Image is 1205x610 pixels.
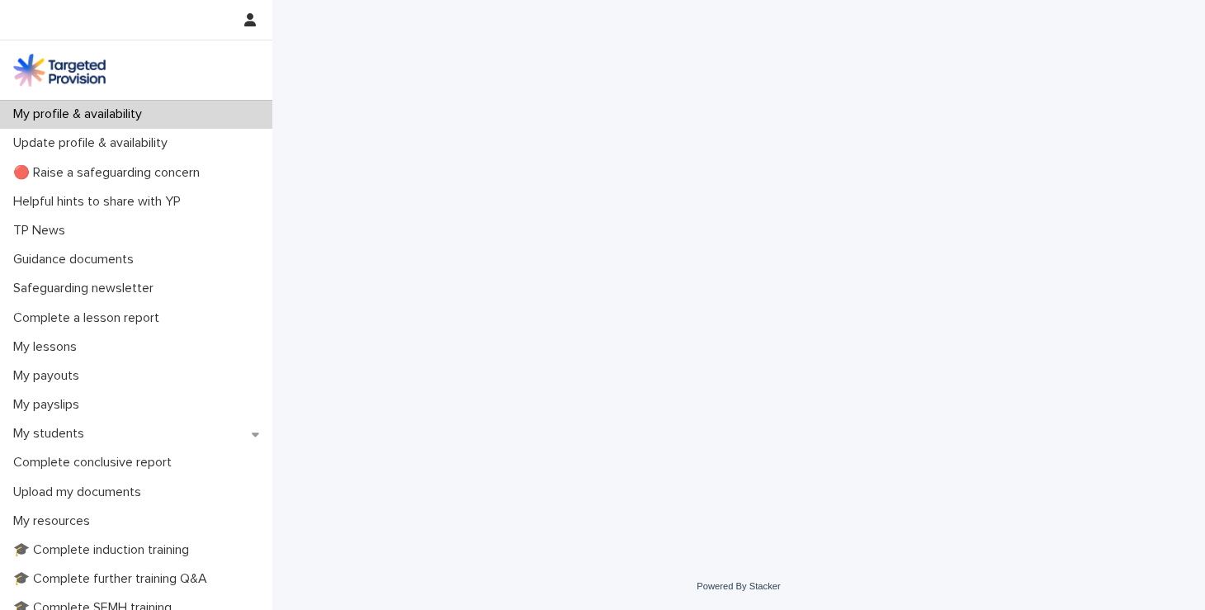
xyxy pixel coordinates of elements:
p: Safeguarding newsletter [7,281,167,296]
p: Update profile & availability [7,135,181,151]
p: 🎓 Complete further training Q&A [7,571,220,587]
p: My profile & availability [7,106,155,122]
p: Upload my documents [7,485,154,500]
p: My students [7,426,97,442]
p: My lessons [7,339,90,355]
p: Guidance documents [7,252,147,267]
p: TP News [7,223,78,239]
p: My payslips [7,397,92,413]
p: My resources [7,513,103,529]
a: Powered By Stacker [697,581,780,591]
p: My payouts [7,368,92,384]
p: 🎓 Complete induction training [7,542,202,558]
p: Complete conclusive report [7,455,185,471]
p: Complete a lesson report [7,310,172,326]
p: Helpful hints to share with YP [7,194,194,210]
img: M5nRWzHhSzIhMunXDL62 [13,54,106,87]
p: 🔴 Raise a safeguarding concern [7,165,213,181]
